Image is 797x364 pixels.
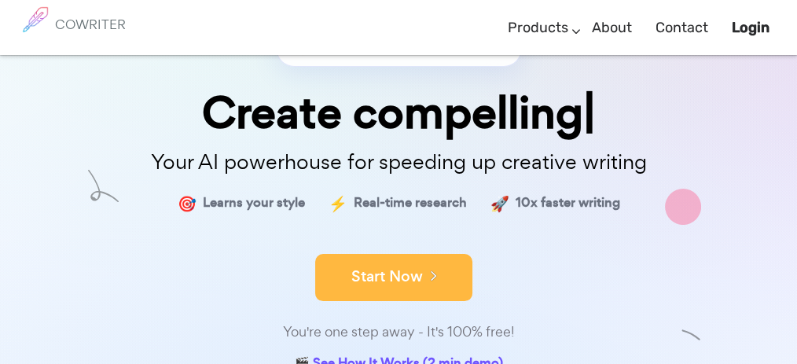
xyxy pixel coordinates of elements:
div: Create compelling [6,90,791,135]
button: Start Now [315,254,472,301]
span: ⚡ [329,192,347,215]
p: Your AI powerhouse for speeding up creative writing [6,145,791,179]
span: 🚀 [490,192,509,215]
a: About [592,5,632,51]
div: You're one step away - It's 100% free! [6,321,791,344]
span: Learns your style [203,192,305,215]
h6: COWRITER [55,17,126,31]
span: 10x faster writing [516,192,620,215]
a: Contact [656,5,708,51]
span: 🎯 [178,192,196,215]
span: Real-time research [354,192,467,215]
a: Login [732,5,769,51]
b: Login [732,19,769,36]
a: Products [508,5,568,51]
